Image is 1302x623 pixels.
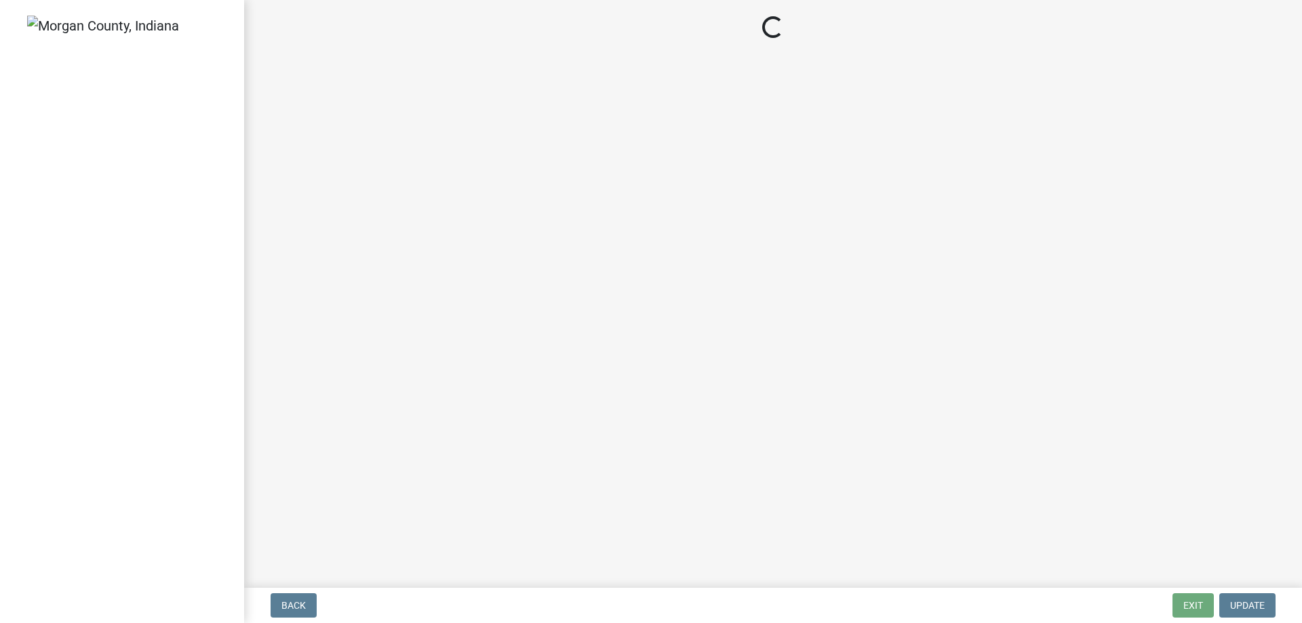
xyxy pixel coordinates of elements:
[281,600,306,611] span: Back
[1230,600,1265,611] span: Update
[271,593,317,618] button: Back
[1172,593,1214,618] button: Exit
[1219,593,1276,618] button: Update
[27,16,179,36] img: Morgan County, Indiana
